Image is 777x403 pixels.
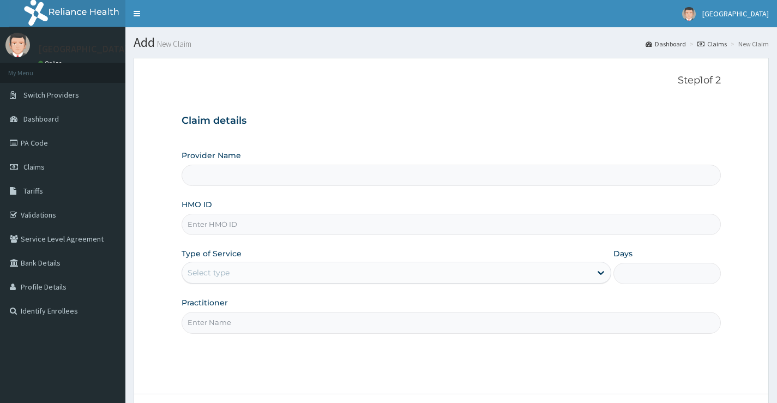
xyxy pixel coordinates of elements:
[682,7,696,21] img: User Image
[613,248,633,259] label: Days
[23,186,43,196] span: Tariffs
[155,40,191,48] small: New Claim
[134,35,769,50] h1: Add
[182,115,721,127] h3: Claim details
[182,312,721,333] input: Enter Name
[23,90,79,100] span: Switch Providers
[182,214,721,235] input: Enter HMO ID
[5,33,30,57] img: User Image
[188,267,230,278] div: Select type
[728,39,769,49] li: New Claim
[646,39,686,49] a: Dashboard
[182,75,721,87] p: Step 1 of 2
[182,248,242,259] label: Type of Service
[23,162,45,172] span: Claims
[38,44,128,54] p: [GEOGRAPHIC_DATA]
[182,150,241,161] label: Provider Name
[23,114,59,124] span: Dashboard
[182,199,212,210] label: HMO ID
[697,39,727,49] a: Claims
[702,9,769,19] span: [GEOGRAPHIC_DATA]
[182,297,228,308] label: Practitioner
[38,59,64,67] a: Online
